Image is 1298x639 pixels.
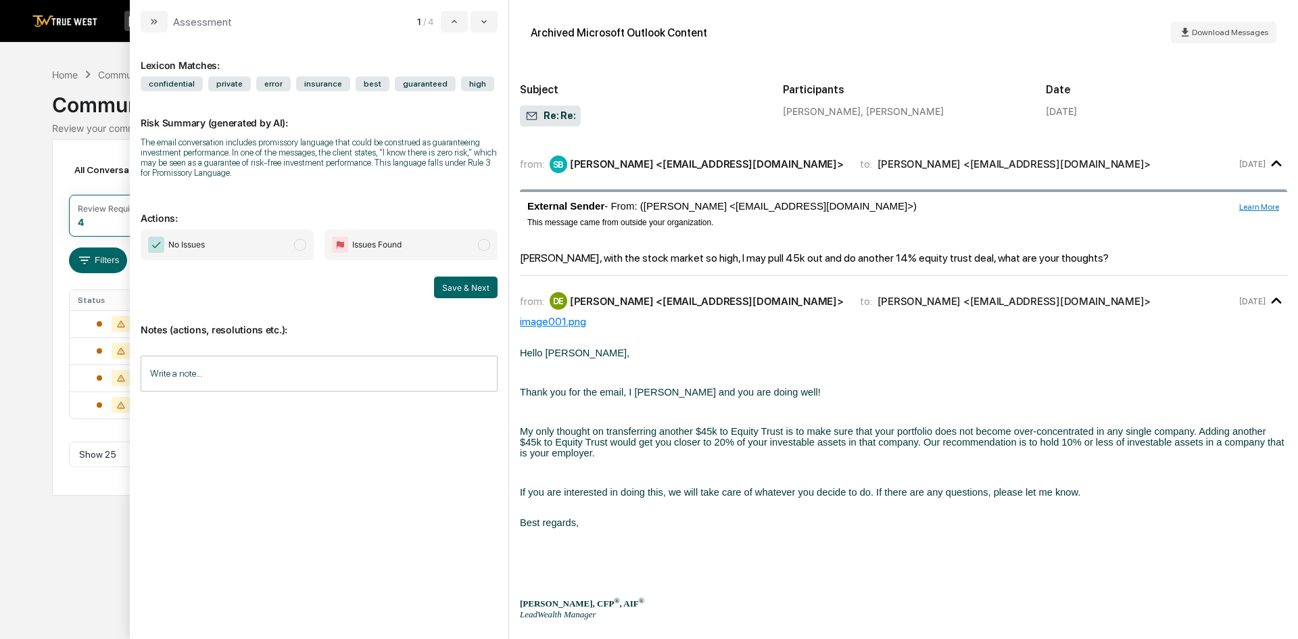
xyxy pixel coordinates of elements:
a: ([PERSON_NAME] <[EMAIL_ADDRESS][DOMAIN_NAME]>) [640,200,917,212]
span: If you are interested in doing this, we will take care of whatever you decide to do. If there are... [520,487,1080,498]
div: [PERSON_NAME] <[EMAIL_ADDRESS][DOMAIN_NAME]> [878,295,1151,308]
span: Download Messages [1192,28,1268,37]
span: best [356,76,389,91]
div: [PERSON_NAME] <[EMAIL_ADDRESS][DOMAIN_NAME]> [570,295,844,308]
sup: ® [614,596,619,604]
div: SB [550,156,567,173]
span: External Sender [527,199,1052,213]
button: Save & Next [434,277,498,298]
img: logo [32,15,97,28]
div: Review Required [78,204,143,214]
div: [PERSON_NAME] <[EMAIL_ADDRESS][DOMAIN_NAME]> [878,158,1151,170]
time: Tuesday, September 23, 2025 at 1:49:01 PM [1239,296,1266,306]
img: Flag [332,237,348,253]
span: high [461,76,494,91]
p: Notes (actions, resolutions etc.): [141,308,498,335]
span: Re: Re: [525,110,575,123]
span: guaranteed [395,76,456,91]
p: Actions: [141,196,498,224]
span: [PERSON_NAME], CFP , AIF [520,598,644,609]
a: Learn More [1239,202,1279,212]
span: This message came from outside your organization. [527,216,1052,229]
div: [PERSON_NAME], [PERSON_NAME] [783,105,1024,117]
span: from: [520,295,544,308]
div: Review your communication records across channels [52,122,1246,134]
span: Thank you for the email, I [PERSON_NAME] and you are doing well! [520,387,821,398]
button: Filters [69,247,128,273]
h2: Subject [520,83,761,96]
div: DE [550,292,567,310]
span: insurance [296,76,350,91]
div: All Conversations [69,159,171,181]
h2: Date [1046,83,1287,96]
time: Monday, September 15, 2025 at 11:58:31 AM [1239,159,1266,169]
span: to: [860,295,872,308]
div: [PERSON_NAME] <[EMAIL_ADDRESS][DOMAIN_NAME]> [570,158,844,170]
div: The email conversation includes promissory language that could be construed as guaranteeing inves... [141,137,498,178]
div: Home [52,69,78,80]
th: Status [70,290,158,310]
div: [DATE] [1046,105,1077,117]
span: LeadWealth Manager [520,609,596,619]
span: No Issues [168,238,205,252]
span: 1 [417,16,420,27]
span: Hello [PERSON_NAME], [520,348,629,358]
div: Communications Archive [52,82,1246,117]
span: confidential [141,76,203,91]
iframe: Open customer support [1255,594,1291,631]
span: to: [860,158,872,170]
h2: Participants [783,83,1024,96]
span: - From: [604,200,637,212]
span: from: [520,158,544,170]
span: private [208,76,251,91]
div: Communications Archive [98,69,208,80]
div: Archived Microsoft Outlook Content [531,26,707,39]
span: My only thought on transferring another $45k to Equity Trust is to make sure that your portfolio ... [520,426,1284,458]
div: [PERSON_NAME], with the stock market so high, I may pull 45k out and do another 14% equity trust ... [520,252,1287,264]
span: Issues Found [352,238,402,252]
span: Best regards, [520,517,579,528]
span: error [256,76,291,91]
sup: ® [639,596,644,604]
button: Download Messages [1171,22,1276,43]
span: / 4 [423,16,438,27]
div: image001.png [520,315,1287,328]
div: Assessment [173,16,232,28]
p: Risk Summary (generated by AI): [141,101,498,128]
img: Checkmark [148,237,164,253]
div: 4 [78,216,84,228]
div: Lexicon Matches: [141,43,498,71]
